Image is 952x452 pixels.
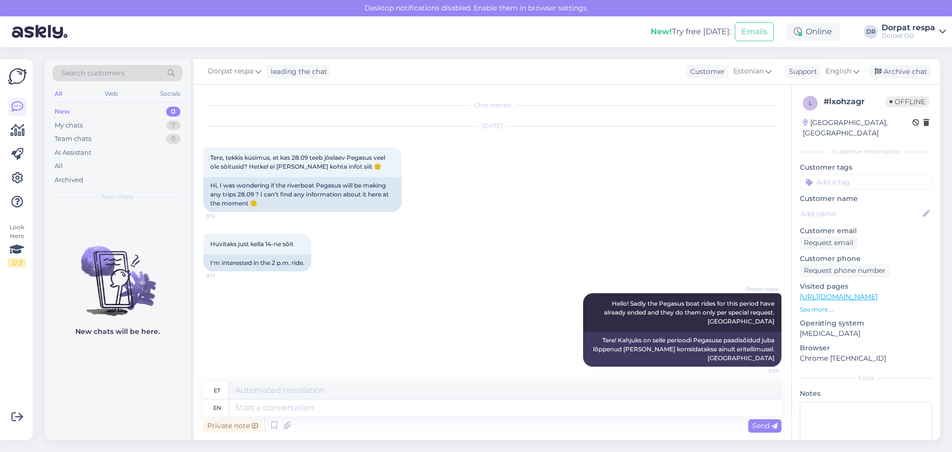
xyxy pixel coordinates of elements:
span: Hello! Sadly the Pegasus boat rides for this period have already ended and they do them only per ... [604,300,776,325]
div: Customer information [800,147,932,156]
div: Tere! Kahjuks on selle perioodi Pegasuse paadisõidud juba lõppenud [PERSON_NAME] korraldatakse ai... [583,332,781,367]
img: No chats [45,228,190,318]
p: Customer name [800,194,932,204]
p: [MEDICAL_DATA] [800,328,932,339]
div: 0 [166,107,180,117]
div: Dorpat respa [882,24,935,32]
div: Dorpat OÜ [882,32,935,40]
img: Askly Logo [8,67,27,86]
p: Chrome [TECHNICAL_ID] [800,353,932,364]
p: Customer phone [800,254,932,264]
span: Estonian [733,66,764,77]
b: New! [651,27,672,36]
p: Notes [800,388,932,399]
p: Visited pages [800,281,932,292]
div: Support [785,66,817,77]
p: Customer tags [800,162,932,173]
p: Customer email [800,226,932,236]
div: en [213,399,221,416]
span: 9:13 [206,272,243,279]
p: Browser [800,343,932,353]
div: New [55,107,70,117]
div: [DATE] [203,122,781,130]
div: I'm interested in the 2 p.m. ride. [203,255,311,271]
p: Operating system [800,318,932,328]
span: Search customers [61,68,124,78]
div: All [55,161,63,171]
div: 7 [167,121,180,130]
div: Request email [800,236,857,250]
input: Add name [800,208,921,219]
div: Archive chat [869,65,931,78]
div: [GEOGRAPHIC_DATA], [GEOGRAPHIC_DATA] [803,118,912,138]
div: Private note [203,419,262,433]
span: Send [752,421,777,430]
div: Team chats [55,134,91,144]
div: Chat started [203,101,781,110]
span: Huvitaks just kella 14-ne sõit [210,240,294,248]
p: New chats will be here. [75,326,160,337]
span: Dorpat respa [741,285,778,293]
div: My chats [55,121,83,130]
button: Emails [735,22,774,41]
div: Customer [686,66,725,77]
input: Add a tag [800,175,932,190]
div: Extra [800,374,932,383]
div: Archived [55,175,83,185]
a: Dorpat respaDorpat OÜ [882,24,946,40]
div: # lxohzagr [824,96,886,108]
span: New chats [102,193,133,201]
div: Look Here [8,223,26,267]
div: Web [103,87,120,100]
div: leading the chat [267,66,327,77]
span: Offline [886,96,929,107]
span: English [826,66,851,77]
div: 0 [166,134,180,144]
div: et [214,382,220,399]
span: 9:29 [741,367,778,375]
span: l [809,99,812,107]
span: Tere, tekkis küsimus, et kas 28.09 teeb jõelaev Pegasus veel ole sõitusid? Hetkel ei [PERSON_NAME... [210,154,387,170]
div: Socials [158,87,182,100]
div: Hi, I was wondering if the riverboat Pegasus will be making any trips 28.09 ? I can't find any in... [203,177,402,212]
div: Try free [DATE]: [651,26,731,38]
span: Dorpat respa [208,66,253,77]
div: 2 / 3 [8,258,26,267]
a: [URL][DOMAIN_NAME] [800,292,878,301]
div: Online [786,23,840,41]
span: 9:12 [206,212,243,220]
div: DR [864,25,878,39]
div: Request phone number [800,264,890,277]
p: See more ... [800,305,932,314]
div: All [53,87,64,100]
div: AI Assistant [55,148,91,158]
